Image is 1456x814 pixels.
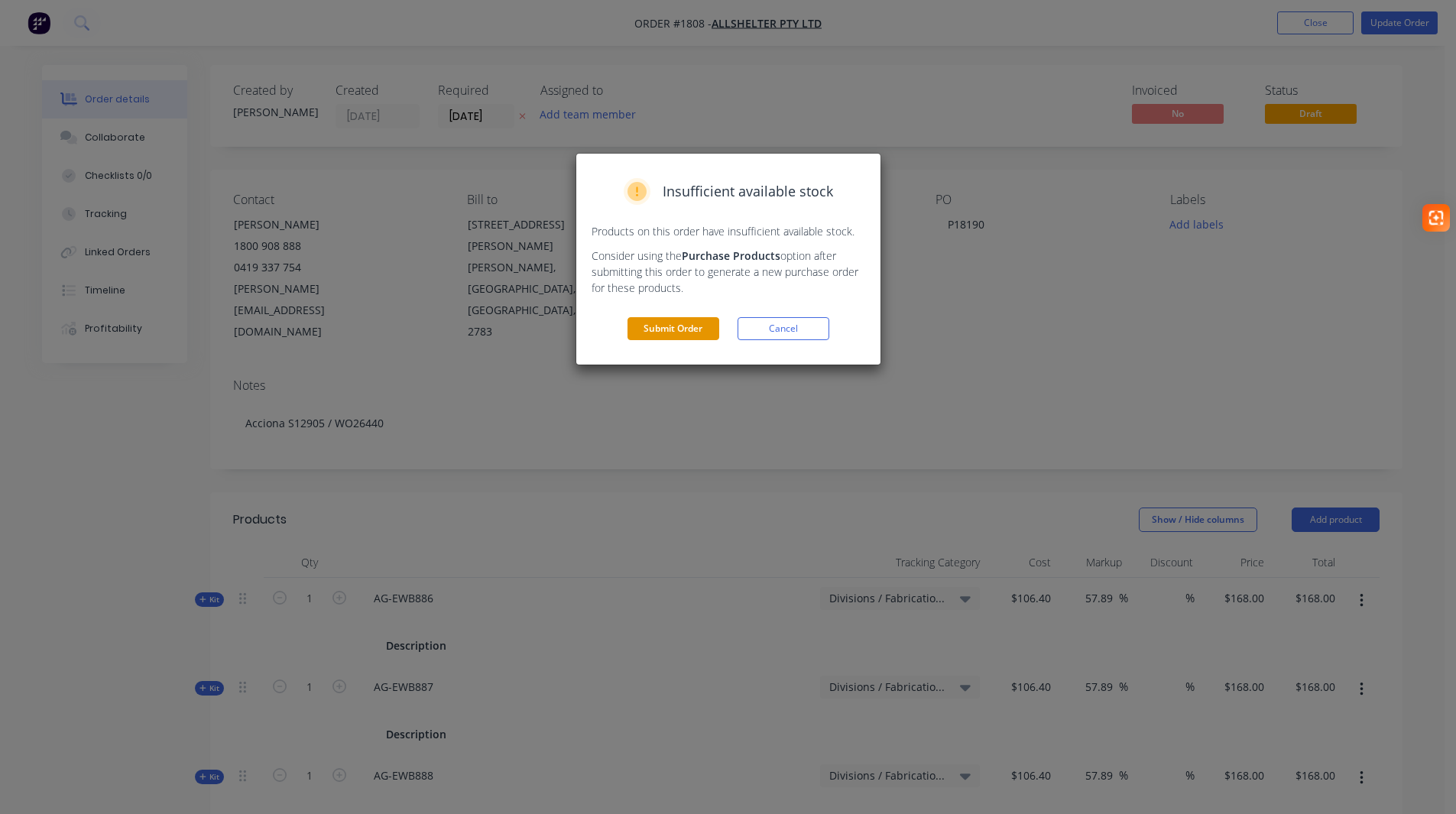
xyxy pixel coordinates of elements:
[627,317,719,340] button: Submit Order
[663,181,833,202] span: Insufficient available stock
[682,248,780,263] strong: Purchase Products
[738,317,829,340] button: Cancel
[592,248,865,296] p: Consider using the option after submitting this order to generate a new purchase order for these ...
[592,223,865,239] p: Products on this order have insufficient available stock.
